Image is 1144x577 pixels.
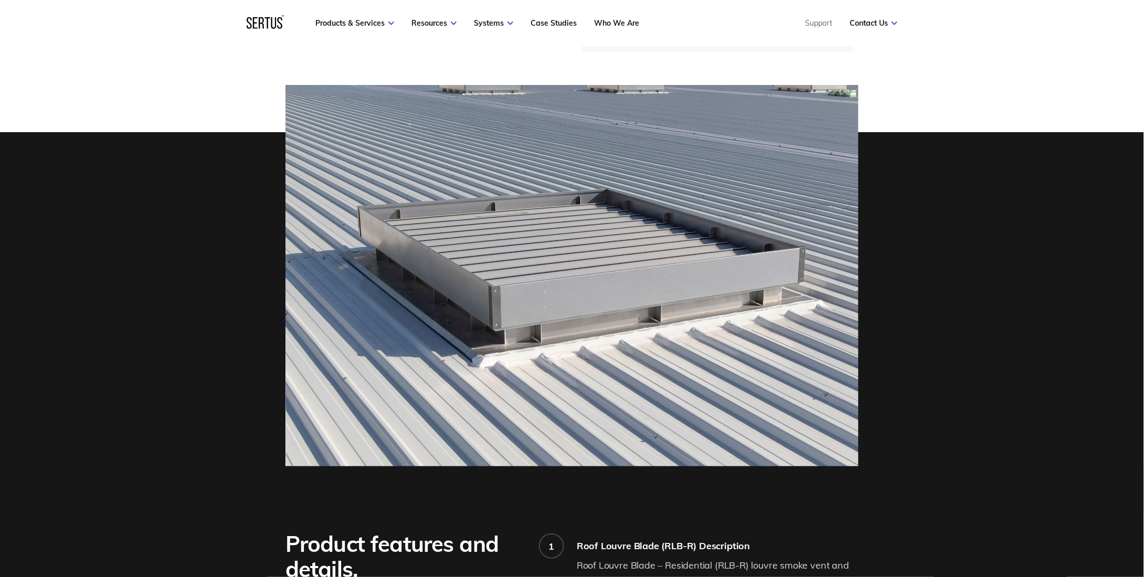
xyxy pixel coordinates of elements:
a: Resources [411,18,457,28]
iframe: Chat Widget [956,456,1144,577]
div: Roof Louvre Blade (RLB-R) Description [577,540,859,552]
div: 1 [549,540,555,552]
a: Systems [474,18,513,28]
a: Case Studies [531,18,577,28]
a: Who We Are [594,18,639,28]
a: Support [805,18,832,28]
a: Products & Services [315,18,394,28]
a: Contact Us [850,18,897,28]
